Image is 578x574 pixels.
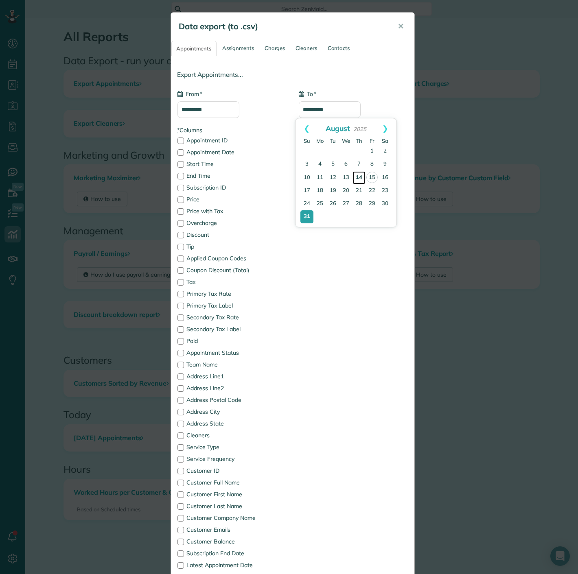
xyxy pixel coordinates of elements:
label: Customer Balance [177,539,287,544]
label: End Time [177,173,287,179]
a: 12 [326,171,339,184]
a: 28 [352,197,366,210]
label: Address Line1 [177,373,287,379]
span: 2025 [353,126,366,132]
label: Customer Emails [177,527,287,533]
a: 27 [339,197,352,210]
label: Appointment Status [177,350,287,356]
label: Appointment Date [177,149,287,155]
a: 31 [300,210,313,223]
a: 17 [300,184,313,197]
a: 16 [379,171,392,184]
a: 21 [352,184,366,197]
label: Tax [177,279,287,285]
label: Address Line2 [177,385,287,391]
label: Customer First Name [177,491,287,497]
label: Address City [177,409,287,415]
label: Tip [177,244,287,249]
label: Overcharge [177,220,287,226]
a: 22 [366,184,379,197]
a: 7 [352,158,366,171]
a: Assignments [217,41,259,56]
a: Contacts [323,41,355,56]
a: Next [374,118,396,139]
label: Customer Full Name [177,480,287,485]
label: Address Postal Code [177,397,287,403]
label: Service Type [177,444,287,450]
span: August [326,124,350,133]
label: Columns [177,126,287,134]
label: Secondary Tax Rate [177,314,287,320]
label: Coupon Discount (Total) [177,267,287,273]
label: Discount [177,232,287,238]
a: 8 [366,158,379,171]
a: Cleaners [291,41,322,56]
a: 5 [326,158,339,171]
label: To [299,90,317,98]
label: Customer Company Name [177,515,287,521]
label: Price [177,196,287,202]
a: 9 [379,158,392,171]
label: Price with Tax [177,208,287,214]
label: Start Time [177,161,287,167]
a: Appointments [171,41,217,56]
a: 6 [339,158,352,171]
a: 29 [366,197,379,210]
label: Primary Tax Label [177,303,287,308]
h4: Export Appointments... [177,71,408,78]
a: 24 [300,197,313,210]
a: 30 [379,197,392,210]
label: Cleaners [177,432,287,438]
a: 3 [300,158,313,171]
h5: Data export (to .csv) [179,21,387,32]
label: Subscription End Date [177,550,287,556]
a: 15 [366,172,378,183]
a: 11 [313,171,326,184]
a: 4 [313,158,326,171]
a: Charges [260,41,290,56]
label: Paid [177,338,287,344]
label: Customer Last Name [177,503,287,509]
a: Prev [296,118,318,139]
span: Friday [370,137,374,144]
label: Applied Coupon Codes [177,255,287,261]
span: Thursday [356,137,362,144]
label: Service Frequency [177,456,287,462]
a: 20 [339,184,352,197]
a: 13 [339,171,352,184]
a: 19 [326,184,339,197]
label: Subscription ID [177,185,287,190]
a: 1 [366,145,379,158]
label: Customer ID [177,468,287,474]
a: 2 [379,145,392,158]
a: 25 [313,197,326,210]
a: 18 [313,184,326,197]
span: Wednesday [342,137,350,144]
span: Sunday [304,137,310,144]
a: 10 [300,171,313,184]
span: Tuesday [330,137,336,144]
span: ✕ [398,22,404,31]
span: Monday [316,137,324,144]
label: Primary Tax Rate [177,291,287,297]
label: Team Name [177,362,287,367]
span: Saturday [382,137,388,144]
a: 26 [326,197,339,210]
label: Secondary Tax Label [177,326,287,332]
a: 14 [352,171,366,184]
label: From [177,90,203,98]
a: 23 [379,184,392,197]
label: Latest Appointment Date [177,562,287,568]
label: Appointment ID [177,137,287,143]
label: Address State [177,421,287,426]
